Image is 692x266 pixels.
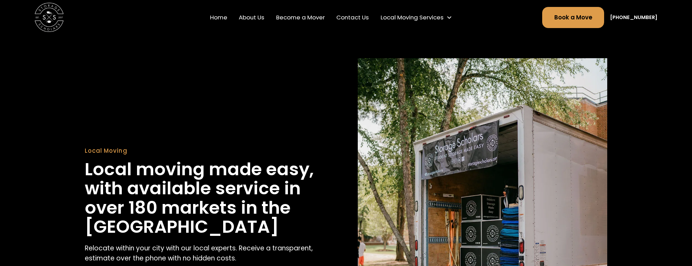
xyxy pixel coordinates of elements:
a: Book a Move [542,7,604,28]
p: Relocate within your city with our local experts. Receive a transparent, estimate over the phone ... [85,243,334,263]
a: Contact Us [334,7,372,28]
div: Local Moving Services [381,13,444,22]
a: [PHONE_NUMBER] [610,14,657,21]
a: About Us [236,7,267,28]
h1: Local moving made easy, with available service in over 180 markets in the [GEOGRAPHIC_DATA] [85,160,334,236]
a: Home [207,7,230,28]
a: Become a Mover [273,7,328,28]
div: Local Moving Services [378,10,455,25]
div: Local Moving [85,147,334,155]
